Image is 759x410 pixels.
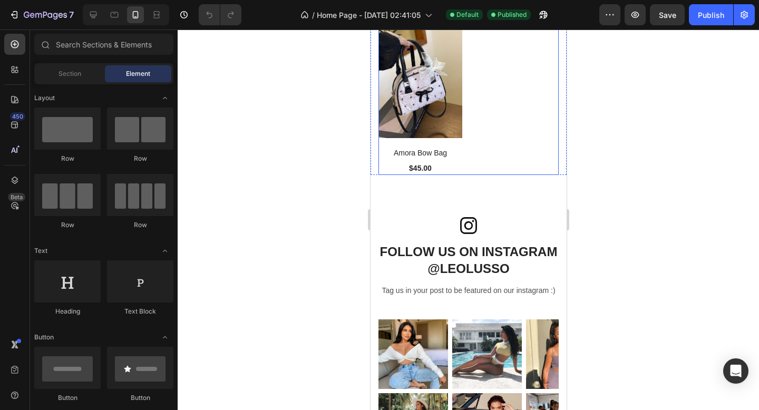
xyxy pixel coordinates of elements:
button: Publish [689,4,733,25]
span: Toggle open [157,242,173,259]
div: Row [34,154,101,163]
span: Section [59,69,81,79]
div: Open Intercom Messenger [723,358,748,384]
span: Default [456,10,479,19]
iframe: Design area [371,30,567,410]
span: Toggle open [157,90,173,106]
span: Home Page - [DATE] 02:41:05 [317,9,421,21]
button: 7 [4,4,79,25]
div: Publish [698,9,724,21]
span: Text [34,246,47,256]
span: Layout [34,93,55,103]
h2: FOLLOW US ON INSTAGRAM @LEOLUSSO [8,213,188,248]
p: 7 [69,8,74,21]
input: Search Sections & Elements [34,34,173,55]
button: Save [650,4,685,25]
span: Element [126,69,150,79]
div: Beta [8,193,25,201]
div: Button [107,393,173,403]
div: Heading [34,307,101,316]
div: Row [107,154,173,163]
p: Tag us in your post to be featured on our instagram :) [9,255,187,268]
div: Text Block [107,307,173,316]
div: $45.00 [8,132,92,145]
span: Toggle open [157,329,173,346]
div: Row [34,220,101,230]
span: Save [659,11,676,19]
div: Button [34,393,101,403]
div: 450 [10,112,25,121]
div: Row [107,220,173,230]
span: / [312,9,315,21]
div: Undo/Redo [199,4,241,25]
span: Published [498,10,527,19]
span: Button [34,333,54,342]
a: Amora Bow Bag [8,117,92,130]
